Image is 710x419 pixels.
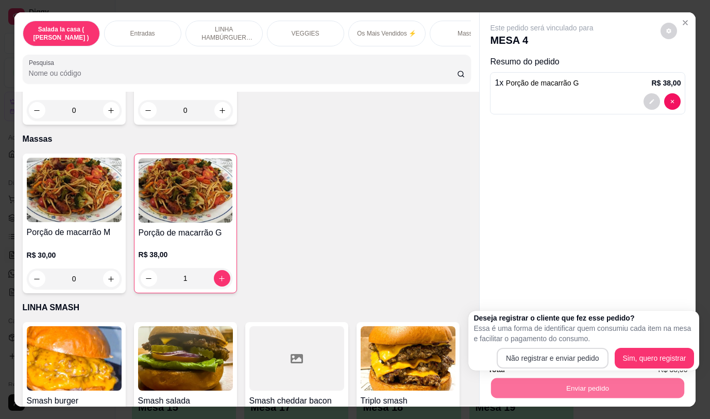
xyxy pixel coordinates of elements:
p: LINHA HAMBÚRGUER ANGUS [194,25,254,42]
button: decrease-product-quantity [644,93,660,110]
h4: Smash salada [138,395,233,407]
p: Massas [458,29,479,38]
p: Resumo do pedido [490,56,685,68]
img: product-image [361,326,455,391]
p: 1 x [495,77,579,89]
button: Enviar pedido [491,378,684,398]
button: decrease-product-quantity [661,23,677,39]
p: Massas [23,133,471,145]
h4: Smash cheddar bacon [249,395,344,407]
h2: Deseja registrar o cliente que fez esse pedido? [474,313,694,323]
button: Não registrar e enviar pedido [497,348,608,368]
img: product-image [139,158,232,223]
p: Essa é uma forma de identificar quem consumiu cada item na mesa e facilitar o pagamento do consumo. [474,323,694,344]
img: product-image [138,326,233,391]
h4: Triplo smash [361,395,455,407]
p: R$ 30,00 [27,250,122,260]
p: R$ 38,00 [652,78,681,88]
h4: Smash burger [27,395,122,407]
h4: Porção de macarrão G [139,227,232,239]
button: Sim, quero registrar [615,348,695,368]
p: Entradas [130,29,155,38]
img: product-image [27,158,122,222]
strong: Total [488,365,504,374]
button: decrease-product-quantity [29,271,45,287]
span: Porção de macarrão G [506,79,579,87]
button: decrease-product-quantity [664,93,681,110]
button: increase-product-quantity [103,271,120,287]
p: VEGGIES [292,29,319,38]
p: Os Mais Vendidos ⚡️ [357,29,416,38]
p: LINHA SMASH [23,301,471,314]
label: Pesquisa [29,58,58,67]
p: Este pedido será vinculado para [490,23,593,33]
input: Pesquisa [29,68,457,78]
button: Close [677,14,694,31]
img: product-image [27,326,122,391]
p: MESA 4 [490,33,593,47]
button: increase-product-quantity [214,270,230,287]
button: decrease-product-quantity [141,270,157,287]
p: R$ 38,00 [139,249,232,260]
h4: Porção de macarrão M [27,226,122,239]
p: Salada la casa ( [PERSON_NAME] ) [31,25,91,42]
